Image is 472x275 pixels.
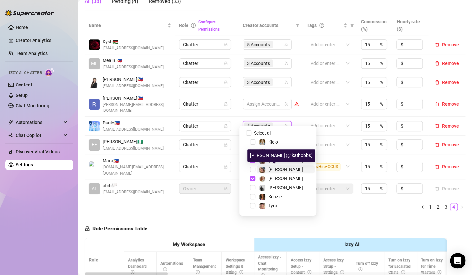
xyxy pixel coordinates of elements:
span: [EMAIL_ADDRESS][DOMAIN_NAME] [103,83,164,89]
span: Analytics Dashboard [128,258,147,275]
a: Discover Viral Videos [16,149,60,154]
button: Remove [432,141,462,149]
li: 4 [450,203,458,211]
span: Automations [160,261,183,272]
span: [PERSON_NAME] [268,167,303,172]
span: Team Management [193,258,216,275]
img: Victoria [259,149,265,154]
img: Mara [89,161,100,172]
li: 3 [442,203,450,211]
img: Kleio [259,139,265,145]
span: Kleio [268,139,278,145]
span: Select tree node [250,167,255,172]
span: Chatter [183,162,227,172]
span: Kenzie [268,194,282,199]
span: info-circle [340,270,344,274]
button: Remove [432,163,462,171]
span: lock [224,102,228,106]
span: lock [224,80,228,84]
span: Select all [251,129,274,137]
span: Remove [442,142,459,147]
span: team [284,43,288,46]
span: info-circle [358,267,362,271]
span: [EMAIL_ADDRESS][DOMAIN_NAME] [103,189,164,195]
span: info-circle [191,23,196,28]
a: 1 [427,203,434,211]
span: Remove [442,124,459,129]
span: 4 Accounts [244,122,273,130]
span: lock [224,143,228,147]
button: Remove [432,185,462,192]
span: Select tree node [250,149,255,154]
img: Paulo [89,121,100,131]
button: Remove [432,100,462,108]
span: lock [224,165,228,169]
span: team [284,80,288,84]
button: left [419,203,426,211]
span: 3 Accounts [247,60,270,67]
span: Role [179,23,188,28]
span: delete [435,42,439,47]
th: Name [85,16,175,35]
span: Turn off Izzy [356,261,378,272]
span: Access Izzy Setup - Content [291,258,311,275]
span: question-circle [319,23,324,28]
li: 2 [434,203,442,211]
span: team [284,124,288,128]
th: Hourly rate ($) [393,16,428,35]
a: 4 [450,203,457,211]
span: 5 Accounts [247,41,270,48]
span: Turn on Izzy for Time Wasters [421,258,443,275]
span: delete [435,61,439,66]
span: delete [435,142,439,147]
span: Chatter [183,140,227,150]
span: Paulo 🇵🇭 [103,119,164,126]
button: Remove [432,78,462,86]
span: Chatter [183,77,227,87]
button: Remove [432,122,462,130]
span: Izzy AI Chatter [9,70,42,76]
span: Tags [307,22,317,29]
span: NewHireFOCUS [308,163,340,170]
span: Owner [183,184,227,193]
span: 4 Accounts [247,123,270,130]
span: FE [92,141,97,148]
span: info-circle [307,270,311,274]
span: [EMAIL_ADDRESS][DOMAIN_NAME] [103,64,164,70]
span: Name [89,22,166,29]
a: Chat Monitoring [16,103,49,108]
h5: Role Permissions Table [85,225,147,233]
span: [PERSON_NAME] [268,185,303,190]
span: Kysh 🇰🇪 [103,38,164,45]
span: Remove [442,164,459,169]
a: Configure Permissions [198,20,220,32]
span: Select tree node [250,176,255,181]
span: Select tree node [250,203,255,208]
a: Home [16,25,28,30]
span: Victoria [268,149,284,154]
img: logo-BBDzfeDw.svg [5,10,54,16]
span: info-circle [401,270,405,274]
button: Remove [432,41,462,48]
span: [DOMAIN_NAME][EMAIL_ADDRESS][DOMAIN_NAME] [103,164,171,177]
span: [PERSON_NAME] 🇵🇭 [103,76,164,83]
img: Kysh [89,39,100,50]
span: atch 🏳️ [103,182,164,189]
span: warning [294,102,299,106]
span: 3 Accounts [244,78,273,86]
span: 3 Accounts [247,79,270,86]
strong: My Workspace [173,242,205,247]
span: [EMAIL_ADDRESS][DOMAIN_NAME] [103,145,164,151]
span: Chatter [183,59,227,68]
span: delete [435,102,439,106]
span: info-circle [163,267,167,271]
img: Tyra [259,203,265,209]
span: info-circle [239,270,243,274]
span: AT [92,185,97,192]
span: [PERSON_NAME] 🇵🇭 [103,95,171,102]
a: 3 [442,203,450,211]
span: delete [435,164,439,169]
img: Jessa Cadiogan [89,77,100,88]
span: filter [349,20,355,30]
a: Creator Analytics [16,35,68,46]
